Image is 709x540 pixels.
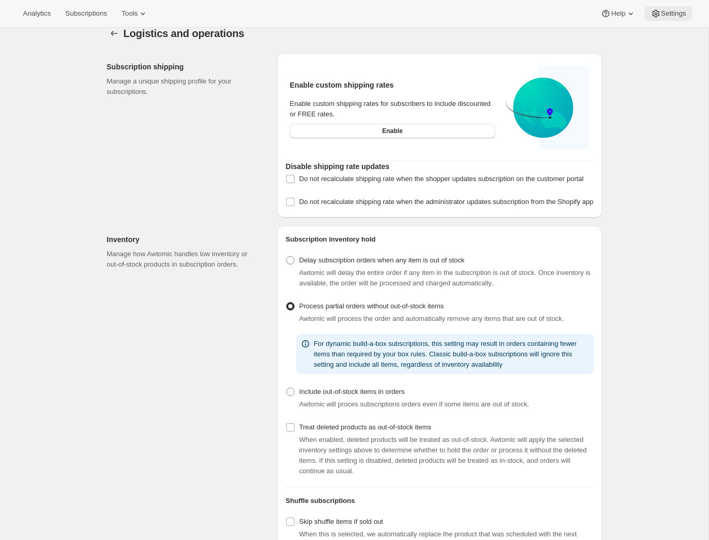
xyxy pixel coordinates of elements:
button: Tools [115,6,154,21]
span: Awtomic will proces subscriptions orders even if some items are out of stock. [299,400,529,408]
h2: Shuffle subscriptions [286,496,594,506]
span: Skip shuffle items if sold out [299,518,383,525]
h2: Subscription inventory hold [286,234,594,245]
span: Awtomic will delay the entire order if any item in the subscription is out of stock. Once invento... [299,269,591,287]
h2: Disable shipping rate updates [286,161,594,172]
span: Tools [121,9,138,18]
span: Logistics and operations [124,28,245,39]
span: Do not recalculate shipping rate when the shopper updates subscription on the customer portal [299,175,584,183]
button: Enable [290,124,495,138]
span: Do not recalculate shipping rate when the administrator updates subscription from the Shopify app [299,198,593,206]
button: Analytics [17,6,57,21]
div: Enable custom shipping rates for subscribers to include discounted or FREE rates. [290,99,495,119]
p: For dynamic build-a-box subscriptions, this setting may result in orders containing fewer items t... [314,339,590,370]
h2: Subscription shipping [107,62,261,72]
span: Help [611,9,625,18]
span: Analytics [23,9,51,18]
span: Subscriptions [65,9,107,18]
span: Process partial orders without out-of-stock items [299,302,444,310]
span: Enable [382,127,402,135]
span: Delay subscription orders when any item is out of stock [299,256,464,264]
span: When enabled, deleted products will be treated as out-of-stock. Awtomic will apply the selected i... [299,436,586,475]
p: Manage how Awtomic handles low inventory or out-of-stock products in subscription orders. [107,249,261,270]
button: Subscriptions [59,6,113,21]
span: Settings [661,9,686,18]
span: Treat deleted products as out-of-stock items [299,423,431,431]
h2: Enable custom shipping rates [290,80,495,90]
h2: Inventory [107,234,261,245]
button: Help [594,6,642,21]
button: Settings [644,6,692,21]
span: Awtomic will process the order and automatically remove any items that are out of stock. [299,315,564,322]
button: Settings [107,26,121,41]
span: Include out-of-stock items in orders [299,388,405,395]
p: Manage a unique shipping profile for your subscriptions. [107,76,261,97]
